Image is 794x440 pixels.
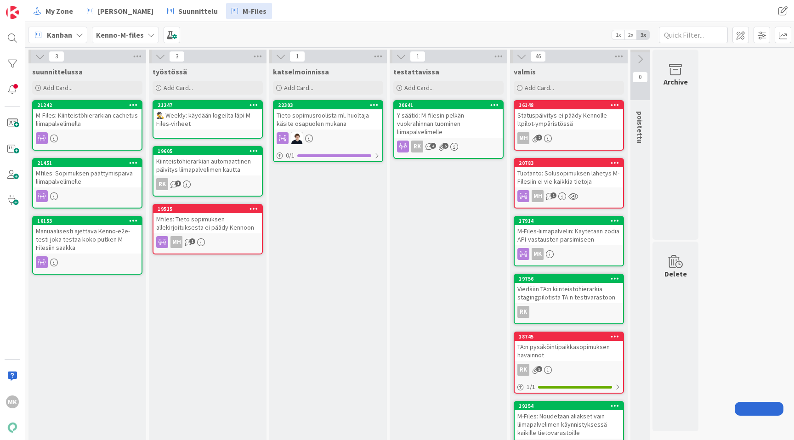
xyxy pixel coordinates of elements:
[33,109,142,130] div: M-Files: Kiinteistöhierarkian cachetus liimapalvelimella
[33,101,142,109] div: 21242
[515,101,623,109] div: 16148
[169,51,185,62] span: 3
[153,100,263,139] a: 21247🕵️‍♂️ Weekly: käydään logeilta läpi M-Files-virheet
[515,410,623,439] div: M-Files: Noudetaan aliakset vain liimapalvelimen käynnistyksessä kaikille tietovarastoille
[532,190,544,202] div: MH
[637,30,649,39] span: 3x
[659,27,728,43] input: Quick Filter...
[274,101,382,109] div: 22303
[515,159,623,167] div: 20783
[517,306,529,318] div: RK
[289,51,305,62] span: 1
[33,225,142,254] div: Manuaalisesti ajettava Kenno-e2e-testi joka testaa koko putken M-Filesiin saakka
[47,29,72,40] span: Kanban
[514,158,624,209] a: 20783Tuotanto: Solusopimuksen lähetys M-Filesiin ei vie kaikkia tietojaMH
[6,6,19,19] img: Visit kanbanzone.com
[153,213,262,233] div: Mfiles: Tieto sopimuksen allekirjoituksesta ei päädy Kennoon
[32,158,142,209] a: 21451Mfiles: Sopimuksen päättymispäivä liimapalvelimelle
[153,178,262,190] div: RK
[515,341,623,361] div: TA:n pysäköintipaikkasopimuksen havainnot
[170,236,182,248] div: MH
[515,333,623,361] div: 18745TA:n pysäköintipaikkasopimuksen havainnot
[153,236,262,248] div: MH
[515,275,623,303] div: 19756Viedään TA:n kiinteistöhierarkia stagingpilotista TA:n testivarastoon
[515,275,623,283] div: 19756
[517,364,529,376] div: RK
[6,421,19,434] img: avatar
[527,382,535,392] span: 1 / 1
[515,217,623,245] div: 17914M-Files-liimapalvelin: Käytetään zodia API-vastausten parsimiseen
[274,150,382,161] div: 0/1
[162,3,223,19] a: Suunnittelu
[632,72,648,83] span: 0
[291,132,303,144] img: MT
[515,159,623,187] div: 20783Tuotanto: Solusopimuksen lähetys M-Filesiin ei vie kaikkia tietoja
[153,146,263,197] a: 19605Kiinteistöhierarkian automaattinen päivitys liimapalvelimen kauttaRK
[273,100,383,162] a: 22303Tieto sopimusroolista ml. huoltaja käsite osapuolen mukanaMT0/1
[189,238,195,244] span: 1
[153,155,262,175] div: Kiinteistöhierarkian automaattinen päivitys liimapalvelimen kautta
[442,143,448,149] span: 5
[175,181,181,186] span: 1
[515,333,623,341] div: 18745
[612,30,624,39] span: 1x
[153,205,262,213] div: 19515
[33,159,142,167] div: 21451
[394,101,503,109] div: 20641
[37,160,142,166] div: 21451
[37,102,142,108] div: 21242
[158,102,262,108] div: 21247
[284,84,313,92] span: Add Card...
[153,101,262,130] div: 21247🕵️‍♂️ Weekly: käydään logeilta läpi M-Files-virheet
[517,132,529,144] div: MH
[153,205,262,233] div: 19515Mfiles: Tieto sopimuksen allekirjoituksesta ei päädy Kennoon
[519,102,623,108] div: 16148
[164,84,193,92] span: Add Card...
[411,141,423,152] div: RK
[98,6,153,17] span: [PERSON_NAME]
[33,167,142,187] div: Mfiles: Sopimuksen päättymispäivä liimapalvelimelle
[624,30,637,39] span: 2x
[153,101,262,109] div: 21247
[515,217,623,225] div: 17914
[153,147,262,155] div: 19605
[514,332,624,394] a: 18745TA:n pysäköintipaikkasopimuksen havainnotRK1/1
[273,67,329,76] span: katselmoinnissa
[519,160,623,166] div: 20783
[33,217,142,254] div: 16153Manuaalisesti ajettava Kenno-e2e-testi joka testaa koko putken M-Filesiin saakka
[37,218,142,224] div: 16153
[278,102,382,108] div: 22303
[430,143,436,149] span: 4
[514,274,624,324] a: 19756Viedään TA:n kiinteistöhierarkia stagingpilotista TA:n testivarastoonRK
[515,248,623,260] div: MK
[515,283,623,303] div: Viedään TA:n kiinteistöhierarkia stagingpilotista TA:n testivarastoon
[514,100,624,151] a: 16148Statuspäivitys ei päädy Kennolle ltpilot-ympäristössäMH
[33,159,142,187] div: 21451Mfiles: Sopimuksen päättymispäivä liimapalvelimelle
[43,84,73,92] span: Add Card...
[32,67,83,76] span: suunnittelussa
[156,178,168,190] div: RK
[404,84,434,92] span: Add Card...
[153,204,263,254] a: 19515Mfiles: Tieto sopimuksen allekirjoituksesta ei päädy KennoonMH
[410,51,425,62] span: 1
[515,132,623,144] div: MH
[393,67,439,76] span: testattavissa
[158,206,262,212] div: 19515
[243,6,267,17] span: M-Files
[153,147,262,175] div: 19605Kiinteistöhierarkian automaattinen päivitys liimapalvelimen kautta
[32,100,142,151] a: 21242M-Files: Kiinteistöhierarkian cachetus liimapalvelimella
[515,402,623,439] div: 19154M-Files: Noudetaan aliakset vain liimapalvelimen käynnistyksessä kaikille tietovarastoille
[394,101,503,138] div: 20641Y-säätiö: M-filesin pelkän vuokrahinnan tuominen liimapalvelimelle
[158,148,262,154] div: 19605
[515,190,623,202] div: MH
[536,135,542,141] span: 2
[515,225,623,245] div: M-Files-liimapalvelin: Käytetään zodia API-vastausten parsimiseen
[635,111,645,143] span: poistettu
[274,109,382,130] div: Tieto sopimusroolista ml. huoltaja käsite osapuolen mukana
[45,6,73,17] span: My Zone
[515,167,623,187] div: Tuotanto: Solusopimuksen lähetys M-Filesiin ei vie kaikkia tietoja
[49,51,64,62] span: 3
[393,100,504,159] a: 20641Y-säätiö: M-filesin pelkän vuokrahinnan tuominen liimapalvelimelleRK
[274,101,382,130] div: 22303Tieto sopimusroolista ml. huoltaja käsite osapuolen mukana
[515,306,623,318] div: RK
